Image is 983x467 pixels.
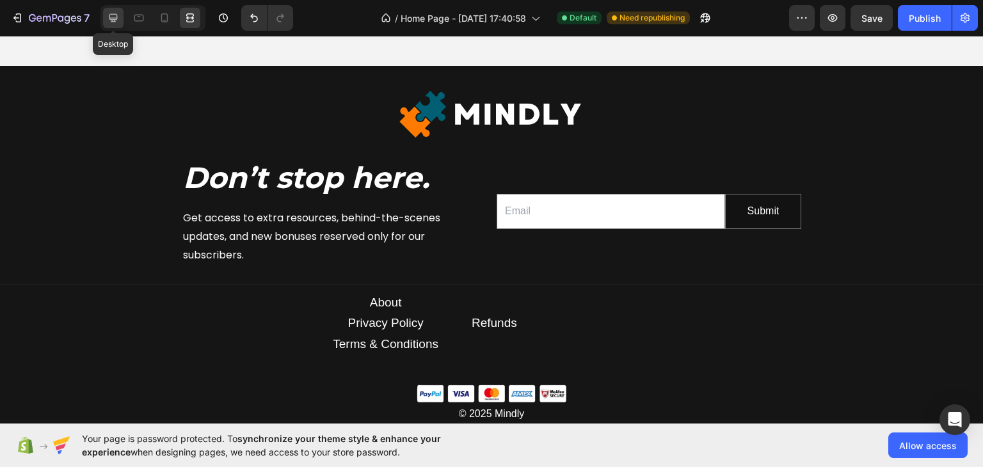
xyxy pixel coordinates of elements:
span: Save [861,13,883,24]
div: Undo/Redo [241,5,293,31]
div: Submit [747,166,779,185]
div: Open Intercom Messenger [939,404,970,435]
span: Allow access [899,439,957,452]
button: Publish [898,5,952,31]
span: Your page is password protected. To when designing pages, we need access to your store password. [82,432,491,459]
p: 7 [84,10,90,26]
input: Email [497,158,725,193]
p: Refunds [472,278,517,297]
p: Get access to extra resources, behind-the-scenes updates, and new bonuses reserved only for our s... [183,173,485,228]
img: gempages_584301781400420933-906baf4b-c80e-4f55-8155-4f4703a85cdb.png [393,45,589,111]
span: synchronize your theme style & enhance your experience [82,433,441,457]
strong: Don’t stop here. [183,123,429,160]
span: Home Page - [DATE] 17:40:58 [401,12,526,25]
img: gempages_584301781400420933-641f3a26-0f7d-4307-ae2e-907bb0c723e6.png [415,347,568,367]
p: © 2025 Mindly [109,369,874,388]
button: Save [851,5,893,31]
p: Terms & Conditions [333,299,438,318]
button: 7 [5,5,95,31]
div: Publish [909,12,941,25]
span: Need republishing [619,12,685,24]
span: Default [570,12,596,24]
button: Allow access [888,432,968,458]
a: About [370,260,402,273]
a: Privacy Policy [348,280,423,294]
button: Submit [726,159,801,193]
span: / [395,12,398,25]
